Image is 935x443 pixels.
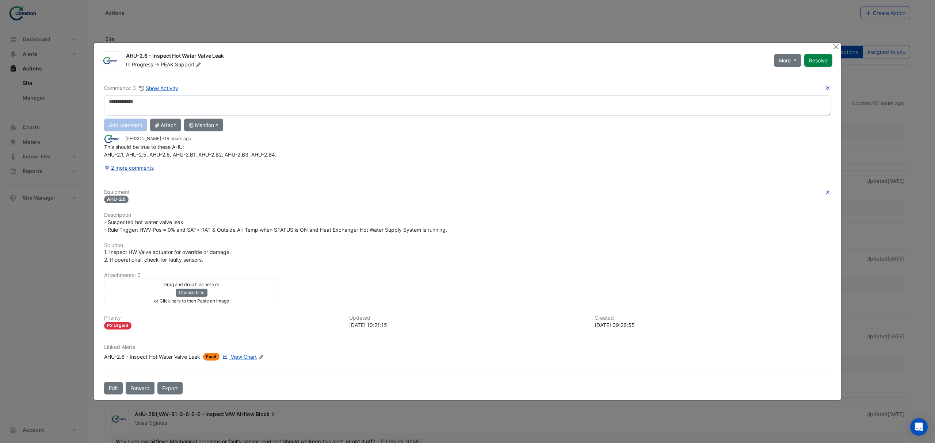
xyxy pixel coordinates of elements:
div: P2 Urgent [104,322,131,330]
div: Comments: 3 [104,84,179,92]
button: More [774,54,801,67]
button: Choose files [176,289,207,297]
h6: Solution [104,242,831,249]
span: 2025-09-10 10:21:15 [164,136,191,141]
div: [DATE] 09:26:55 [595,321,831,329]
div: AHU-2.6 - Inspect Hot Water Valve Leak [104,353,200,361]
div: Open Intercom Messenger [910,418,928,436]
h6: Equipment [104,189,831,195]
h6: Updated [349,315,585,321]
button: Attach [150,119,181,131]
h6: Priority [104,315,340,321]
span: This should be true to these AHU: AHU-2.1, AHU-2.5, AHU-2.6, AHU-2.B1, AHU-2.B2, AHU-2.B3, AHU-2.B4. [104,144,276,158]
span: AHU-2.6 [104,196,129,203]
button: Close [832,43,840,50]
div: AHU-2.6 - Inspect Hot Water Valve Leak [126,52,765,61]
span: View Chart [231,354,257,360]
button: Forward [126,382,154,394]
span: Support [175,61,203,68]
button: Resolve [804,54,832,67]
a: Export [157,382,183,394]
img: Caverion [103,57,120,64]
img: Caverion [104,135,122,143]
button: @ Mention [184,119,223,131]
span: 1. Inspect HW Valve actuator for override or damage. 2. If operational, check for faulty sensors. [104,249,231,263]
fa-icon: Edit Linked Alerts [258,354,264,360]
div: [DATE] 10:21:15 [349,321,585,329]
span: PEAK [161,61,173,68]
span: -> [154,61,159,68]
h6: Created [595,315,831,321]
span: In Progress [126,61,153,68]
span: More [779,57,791,64]
h6: Attachments: 0 [104,272,831,278]
button: Edit [104,382,123,394]
h6: Linked Alerts [104,344,831,350]
small: [PERSON_NAME] - [125,135,191,142]
button: 2 more comments [104,161,154,174]
small: or Click here to then Paste an image [154,298,229,304]
span: - Suspected hot water valve leak - Rule Trigger: HWV Pos = 0% and SAT> RAT & Outside Air Temp whe... [104,219,447,233]
small: Drag and drop files here or [164,282,220,287]
button: Show Activity [139,84,179,92]
h6: Description [104,212,831,218]
span: Fault [203,353,220,361]
a: View Chart [221,353,257,361]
